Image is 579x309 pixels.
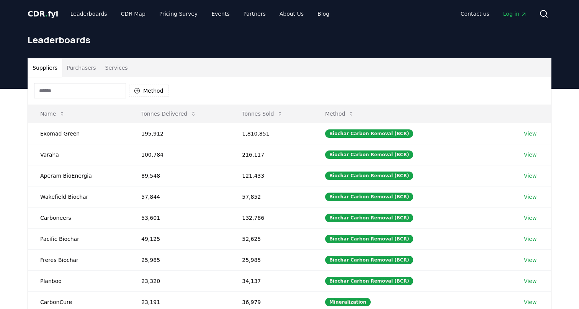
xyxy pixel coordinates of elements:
h1: Leaderboards [28,34,551,46]
div: Biochar Carbon Removal (BCR) [325,256,413,264]
button: Tonnes Delivered [135,106,203,121]
td: Planboo [28,270,129,291]
a: View [524,193,536,201]
td: Aperam BioEnergia [28,165,129,186]
div: Biochar Carbon Removal (BCR) [325,235,413,243]
a: Contact us [455,7,496,21]
td: Wakefield Biochar [28,186,129,207]
td: 23,320 [129,270,230,291]
a: About Us [273,7,310,21]
span: Log in [503,10,527,18]
a: CDR.fyi [28,8,58,19]
div: Biochar Carbon Removal (BCR) [325,150,413,159]
div: Biochar Carbon Removal (BCR) [325,277,413,285]
a: View [524,256,536,264]
button: Tonnes Sold [236,106,289,121]
td: 216,117 [230,144,313,165]
span: . [45,9,48,18]
a: View [524,151,536,159]
button: Suppliers [28,59,62,77]
button: Services [101,59,132,77]
nav: Main [455,7,533,21]
td: 100,784 [129,144,230,165]
td: 121,433 [230,165,313,186]
div: Biochar Carbon Removal (BCR) [325,193,413,201]
span: CDR fyi [28,9,58,18]
td: 52,625 [230,228,313,249]
a: View [524,172,536,180]
a: CDR Map [115,7,152,21]
td: 132,786 [230,207,313,228]
td: Exomad Green [28,123,129,144]
a: Leaderboards [64,7,113,21]
a: Log in [497,7,533,21]
td: Carboneers [28,207,129,228]
td: 89,548 [129,165,230,186]
td: 195,912 [129,123,230,144]
a: Pricing Survey [153,7,204,21]
a: View [524,298,536,306]
td: 25,985 [129,249,230,270]
a: View [524,130,536,137]
td: Varaha [28,144,129,165]
div: Biochar Carbon Removal (BCR) [325,172,413,180]
a: View [524,214,536,222]
nav: Main [64,7,335,21]
td: 53,601 [129,207,230,228]
button: Method [319,106,361,121]
a: View [524,235,536,243]
button: Purchasers [62,59,101,77]
a: Partners [237,7,272,21]
div: Biochar Carbon Removal (BCR) [325,129,413,138]
div: Mineralization [325,298,371,306]
td: 57,852 [230,186,313,207]
td: 57,844 [129,186,230,207]
td: 25,985 [230,249,313,270]
td: Pacific Biochar [28,228,129,249]
button: Method [129,85,168,97]
a: View [524,277,536,285]
td: 49,125 [129,228,230,249]
td: Freres Biochar [28,249,129,270]
a: Events [205,7,236,21]
td: 1,810,851 [230,123,313,144]
a: Blog [311,7,335,21]
button: Name [34,106,71,121]
div: Biochar Carbon Removal (BCR) [325,214,413,222]
td: 34,137 [230,270,313,291]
